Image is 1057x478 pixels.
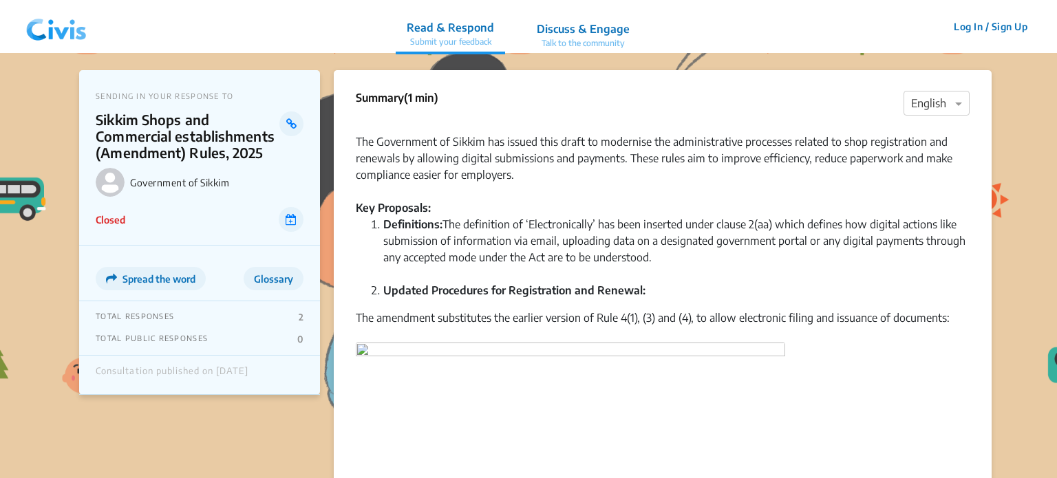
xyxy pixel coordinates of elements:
[356,201,431,215] strong: Key Proposals:
[407,19,494,36] p: Read & Respond
[122,273,195,285] span: Spread the word
[383,217,442,231] strong: Definitions:
[356,309,970,343] div: The amendment substitutes the earlier version of Rule 4(1), (3) and (4), to allow electronic fili...
[21,6,92,47] img: navlogo.png
[254,273,293,285] span: Glossary
[945,16,1036,37] button: Log In / Sign Up
[96,168,125,197] img: Government of Sikkim logo
[356,89,438,106] p: Summary
[383,283,645,297] strong: Updated Procedures for Registration and Renewal:
[356,117,970,183] div: The Government of Sikkim has issued this draft to modernise the administrative processes related ...
[96,111,279,161] p: Sikkim Shops and Commercial establishments (Amendment) Rules, 2025
[96,334,208,345] p: TOTAL PUBLIC RESPONSES
[383,216,970,282] li: The definition of ‘Electronically’ has been inserted under clause 2(aa) which defines how digital...
[96,267,206,290] button: Spread the word
[404,91,438,105] span: (1 min)
[244,267,303,290] button: Glossary
[96,213,125,227] p: Closed
[407,36,494,48] p: Submit your feedback
[537,21,630,37] p: Discuss & Engage
[96,312,174,323] p: TOTAL RESPONSES
[130,177,303,188] p: Government of Sikkim
[299,312,303,323] p: 2
[96,91,303,100] p: SENDING IN YOUR RESPONSE TO
[537,37,630,50] p: Talk to the community
[96,366,248,384] div: Consultation published on [DATE]
[297,334,303,345] p: 0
